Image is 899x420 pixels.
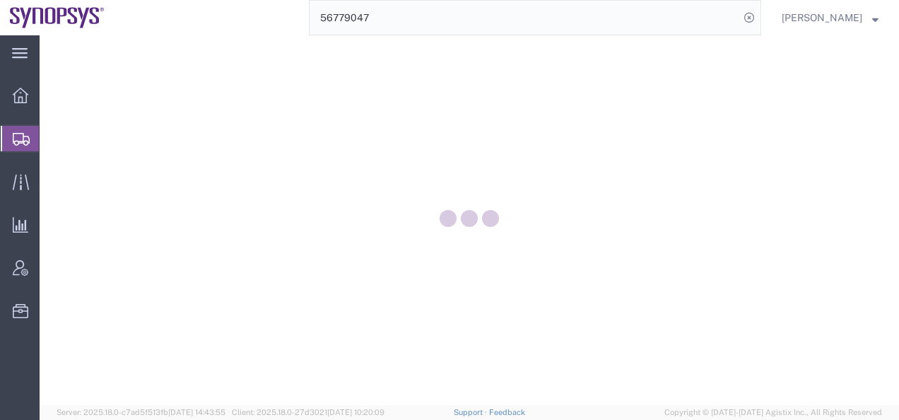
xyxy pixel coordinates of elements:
[57,408,225,416] span: Server: 2025.18.0-c7ad5f513fb
[310,1,739,35] input: Search for shipment number, reference number
[232,408,384,416] span: Client: 2025.18.0-27d3021
[168,408,225,416] span: [DATE] 14:43:55
[489,408,525,416] a: Feedback
[782,10,862,25] span: Chris Potter
[10,7,105,28] img: logo
[781,9,879,26] button: [PERSON_NAME]
[454,408,489,416] a: Support
[664,407,882,419] span: Copyright © [DATE]-[DATE] Agistix Inc., All Rights Reserved
[327,408,384,416] span: [DATE] 10:20:09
